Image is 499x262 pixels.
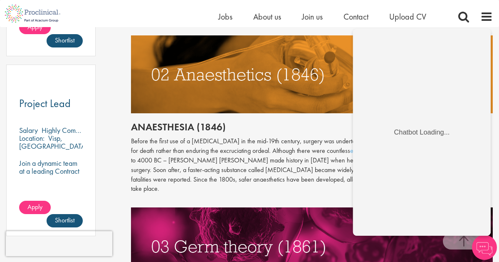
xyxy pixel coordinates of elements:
[253,11,281,22] a: About us
[343,11,368,22] a: Contact
[45,110,106,118] div: Chatbot Loading...
[389,11,426,22] a: Upload CV
[42,125,97,135] p: Highly Competitive
[6,231,112,256] iframe: reCAPTCHA
[218,11,232,22] a: Jobs
[47,34,83,47] a: Shortlist
[19,133,44,143] span: Location:
[19,133,88,151] p: Visp, [GEOGRAPHIC_DATA]
[19,125,38,135] span: Salary
[472,235,497,260] img: Chatbot
[19,159,83,222] p: Join a dynamic team at a leading Contract Manufacturing Organisation (CMO) and contribute to grou...
[27,22,42,31] span: Apply
[19,96,71,110] span: Project Lead
[131,122,493,132] h2: Anaesthesia (1846)
[19,21,51,34] a: Apply
[19,98,83,109] a: Project Lead
[19,201,51,214] a: Apply
[302,11,323,22] a: Join us
[27,202,42,211] span: Apply
[131,137,493,194] p: Before the first use of a [MEDICAL_DATA] in the mid-19th century, surgery was undertaken only as ...
[47,214,83,227] a: Shortlist
[350,146,442,155] a: earlier experiments with anaesthetic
